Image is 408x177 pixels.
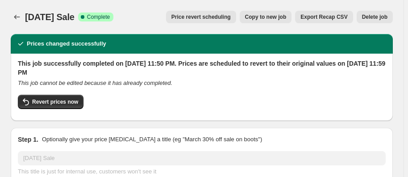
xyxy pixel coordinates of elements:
input: 30% off holiday sale [18,151,386,165]
span: [DATE] Sale [25,12,75,22]
p: Optionally give your price [MEDICAL_DATA] a title (eg "March 30% off sale on boots") [42,135,262,144]
span: Delete job [362,13,387,21]
span: Price revert scheduling [171,13,231,21]
h2: Prices changed successfully [27,39,106,48]
button: Copy to new job [240,11,292,23]
span: Copy to new job [245,13,287,21]
button: Export Recap CSV [295,11,353,23]
button: Revert prices now [18,95,83,109]
button: Price revert scheduling [166,11,236,23]
button: Price change jobs [11,11,23,23]
h2: Step 1. [18,135,38,144]
button: Delete job [357,11,393,23]
h2: This job successfully completed on [DATE] 11:50 PM. Prices are scheduled to revert to their origi... [18,59,386,77]
span: Complete [87,13,110,21]
span: Revert prices now [32,98,78,105]
i: This job cannot be edited because it has already completed. [18,80,172,86]
span: This title is just for internal use, customers won't see it [18,168,156,175]
span: Export Recap CSV [300,13,347,21]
